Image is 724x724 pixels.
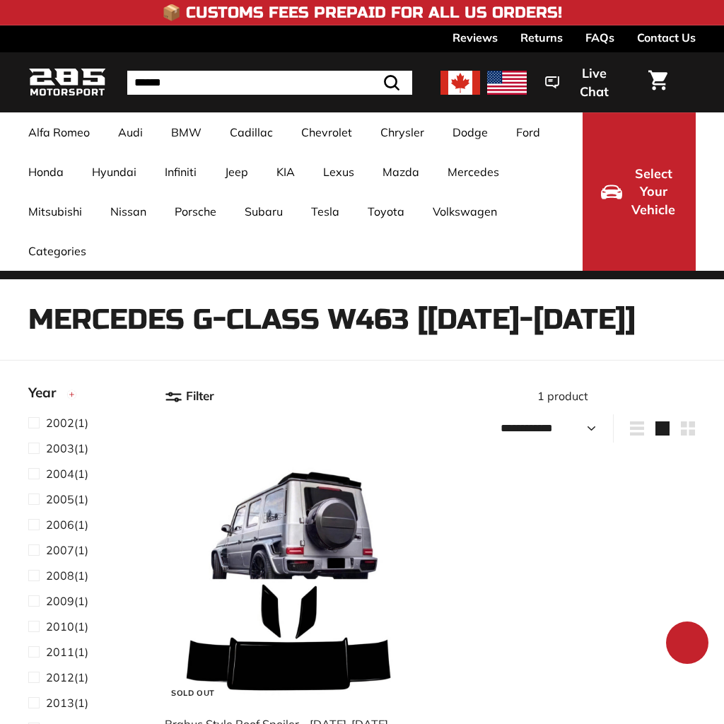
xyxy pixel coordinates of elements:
[46,694,88,711] span: (1)
[46,414,88,431] span: (1)
[46,592,88,609] span: (1)
[28,66,106,99] img: Logo_285_Motorsport_areodynamics_components
[46,568,74,583] span: 2008
[28,304,696,335] h1: Mercedes G-Class W463 [[DATE]-[DATE]]
[151,152,211,192] a: Infiniti
[157,112,216,152] a: BMW
[46,492,74,506] span: 2005
[566,64,621,100] span: Live Chat
[662,621,713,667] inbox-online-store-chat: Shopify online store chat
[527,56,640,109] button: Live Chat
[297,192,354,231] a: Tesla
[46,518,74,532] span: 2006
[46,440,88,457] span: (1)
[520,25,563,49] a: Returns
[309,152,368,192] a: Lexus
[28,378,142,414] button: Year
[366,112,438,152] a: Chrysler
[46,491,88,508] span: (1)
[583,112,696,271] button: Select Your Vehicle
[46,542,88,559] span: (1)
[585,25,614,49] a: FAQs
[46,643,88,660] span: (1)
[433,152,513,192] a: Mercedes
[175,463,413,701] img: mercedes spoiler
[629,165,677,219] span: Select Your Vehicle
[368,152,433,192] a: Mazda
[230,192,297,231] a: Subaru
[96,192,160,231] a: Nissan
[104,112,157,152] a: Audi
[78,152,151,192] a: Hyundai
[127,71,412,95] input: Search
[46,670,74,684] span: 2012
[216,112,287,152] a: Cadillac
[160,192,230,231] a: Porsche
[419,192,511,231] a: Volkswagen
[14,192,96,231] a: Mitsubishi
[502,112,554,152] a: Ford
[46,543,74,557] span: 2007
[637,25,696,49] a: Contact Us
[46,567,88,584] span: (1)
[165,378,214,414] button: Filter
[165,685,220,701] div: Sold Out
[438,112,502,152] a: Dodge
[431,387,696,404] div: 1 product
[46,416,74,430] span: 2002
[287,112,366,152] a: Chevrolet
[452,25,498,49] a: Reviews
[46,441,74,455] span: 2003
[14,231,100,271] a: Categories
[14,112,104,152] a: Alfa Romeo
[46,696,74,710] span: 2013
[46,669,88,686] span: (1)
[46,618,88,635] span: (1)
[640,59,676,106] a: Cart
[211,152,262,192] a: Jeep
[46,645,74,659] span: 2011
[46,516,88,533] span: (1)
[28,383,66,403] span: Year
[262,152,309,192] a: KIA
[14,152,78,192] a: Honda
[46,594,74,608] span: 2009
[46,467,74,481] span: 2004
[162,4,562,21] h4: 📦 Customs Fees Prepaid for All US Orders!
[354,192,419,231] a: Toyota
[46,619,74,633] span: 2010
[46,465,88,482] span: (1)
